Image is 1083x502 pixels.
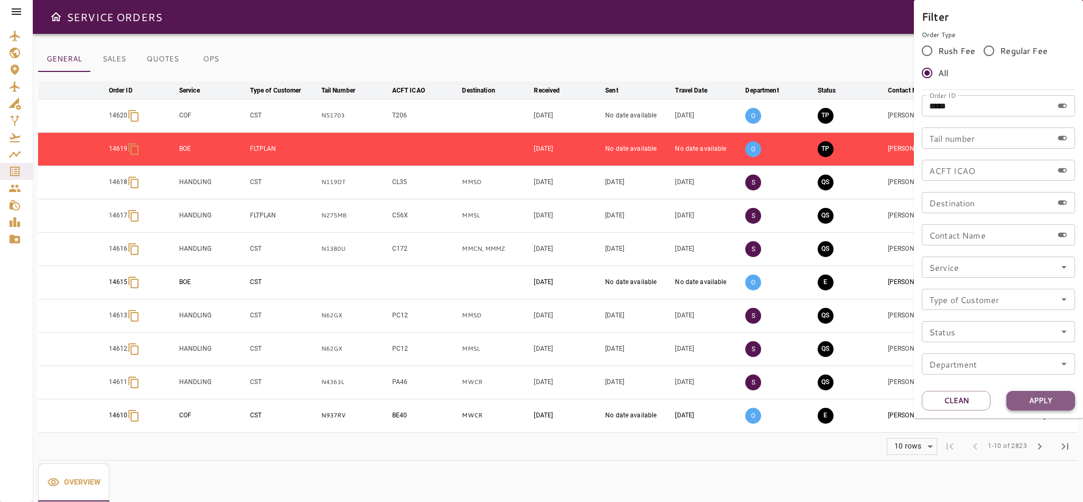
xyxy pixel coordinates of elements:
div: rushFeeOrder [922,40,1075,84]
label: Order ID [929,90,956,99]
p: Order Type [922,30,1075,40]
button: Open [1057,260,1071,275]
button: Clean [922,391,991,410]
button: Open [1057,357,1071,371]
span: Rush Fee [938,44,975,57]
button: Open [1057,292,1071,307]
span: Regular Fee [1000,44,1048,57]
button: Open [1057,324,1071,339]
button: Apply [1006,391,1075,410]
span: All [938,67,948,79]
h6: Filter [922,8,1075,25]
